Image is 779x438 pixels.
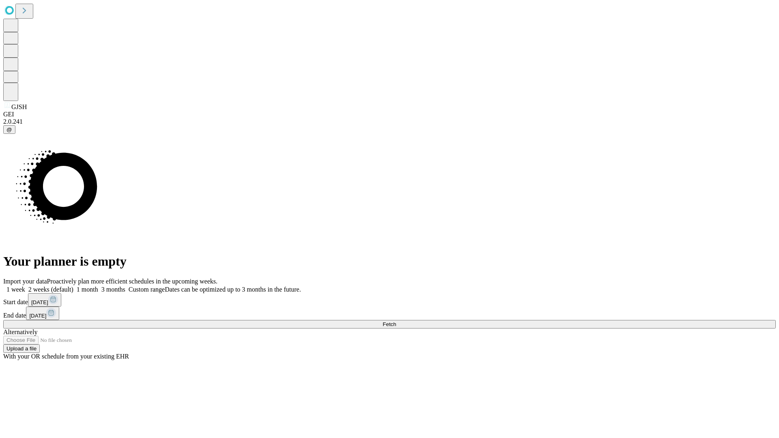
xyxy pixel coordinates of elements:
span: With your OR schedule from your existing EHR [3,353,129,360]
span: Import your data [3,278,47,285]
span: [DATE] [29,313,46,319]
div: Start date [3,293,776,307]
button: [DATE] [26,307,59,320]
div: GEI [3,111,776,118]
span: 1 week [6,286,25,293]
div: End date [3,307,776,320]
span: @ [6,127,12,133]
span: Alternatively [3,328,37,335]
h1: Your planner is empty [3,254,776,269]
span: Custom range [129,286,165,293]
span: 2 weeks (default) [28,286,73,293]
span: 3 months [101,286,125,293]
span: 1 month [77,286,98,293]
span: [DATE] [31,299,48,305]
button: Upload a file [3,344,40,353]
button: [DATE] [28,293,61,307]
span: GJSH [11,103,27,110]
span: Dates can be optimized up to 3 months in the future. [165,286,301,293]
span: Proactively plan more efficient schedules in the upcoming weeks. [47,278,217,285]
span: Fetch [383,321,396,327]
button: @ [3,125,15,134]
button: Fetch [3,320,776,328]
div: 2.0.241 [3,118,776,125]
